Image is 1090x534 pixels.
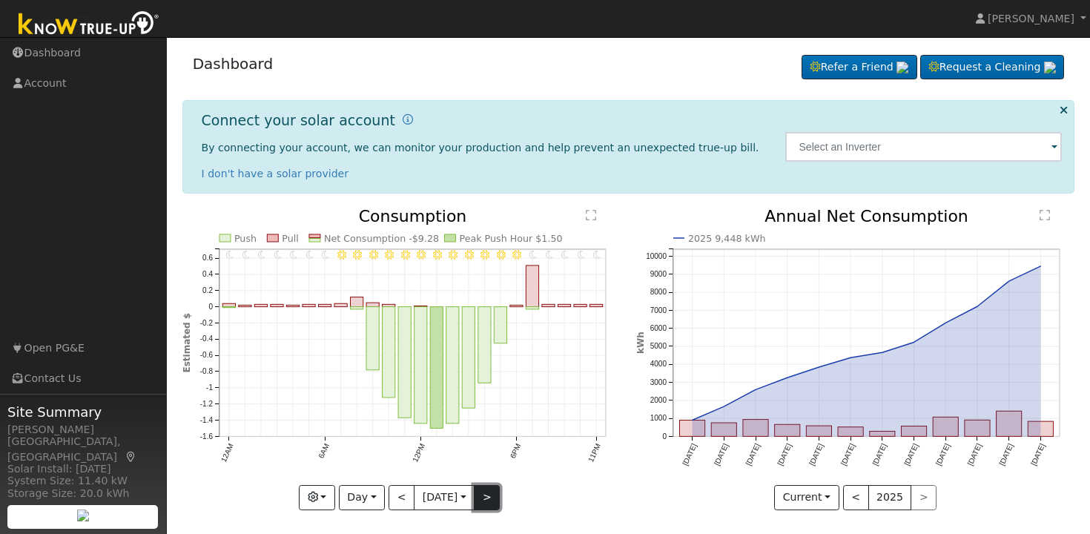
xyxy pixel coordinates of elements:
text: Annual Net Consumption [764,207,968,225]
text: 12AM [219,443,234,464]
text:  [586,209,596,221]
text: 2000 [650,396,667,404]
rect: onclick="" [1028,422,1054,437]
text: Peak Push Hour $1.50 [459,233,562,244]
span: By connecting your account, we can monitor your production and help prevent an unexpected true-up... [202,142,759,154]
i: 11AM - Clear [400,250,409,259]
circle: onclick="" [690,418,696,423]
span: Site Summary [7,402,159,422]
text: [DATE] [713,443,730,467]
text: 0 [208,303,213,311]
rect: onclick="" [254,305,267,307]
i: 7AM - Clear [337,250,346,259]
text: Consumption [358,207,466,225]
rect: onclick="" [478,307,491,383]
text: Pull [282,233,299,244]
rect: onclick="" [430,307,443,429]
rect: onclick="" [414,306,426,307]
rect: onclick="" [270,305,283,307]
text: 2025 9,448 kWh [688,233,766,244]
rect: onclick="" [350,297,363,307]
i: 4PM - Clear [480,250,489,259]
i: 12PM - Clear [417,250,426,259]
circle: onclick="" [753,387,759,393]
text: -0.8 [199,368,213,376]
button: Day [339,485,385,510]
text: -0.6 [199,352,213,360]
text: 0 [662,432,667,441]
i: 2AM - Clear [258,250,265,259]
rect: onclick="" [446,307,458,423]
rect: onclick="" [574,305,587,307]
rect: onclick="" [222,307,235,308]
text:  [1040,209,1050,221]
rect: onclick="" [510,306,523,307]
text: 6AM [317,443,331,460]
rect: onclick="" [398,307,411,418]
rect: onclick="" [286,306,299,307]
i: 4AM - Clear [290,250,297,259]
rect: onclick="" [933,418,958,437]
rect: onclick="" [743,420,768,437]
text: [DATE] [903,443,920,467]
a: Request a Cleaning [920,55,1064,80]
i: 5PM - Clear [497,250,506,259]
circle: onclick="" [911,340,917,346]
text: -1.2 [199,400,213,408]
rect: onclick="" [542,305,555,307]
text: 0.4 [202,270,213,278]
text: 11PM [587,443,602,464]
rect: onclick="" [558,305,570,307]
text: [DATE] [871,443,888,467]
i: 3PM - Clear [465,250,474,259]
text: 10000 [646,252,667,260]
text: 1000 [650,415,667,423]
rect: onclick="" [222,304,235,307]
rect: onclick="" [838,427,863,437]
rect: onclick="" [526,307,538,309]
rect: onclick="" [902,426,927,437]
i: 7PM - Clear [529,250,537,259]
a: Refer a Friend [802,55,917,80]
text: [DATE] [998,443,1015,467]
img: retrieve [77,510,89,521]
text: Push [234,233,257,244]
text: Estimated $ [182,313,192,373]
text: -1 [206,383,213,392]
i: 1PM - Clear [432,250,441,259]
text: 0.6 [202,254,213,263]
circle: onclick="" [721,404,727,410]
text: [DATE] [681,443,698,467]
div: [GEOGRAPHIC_DATA], [GEOGRAPHIC_DATA] [7,434,159,465]
div: Storage Size: 20.0 kWh [7,486,159,501]
text: 9000 [650,270,667,278]
div: Solar Install: [DATE] [7,461,159,477]
button: < [843,485,869,510]
rect: onclick="" [807,426,832,437]
text: [DATE] [1029,443,1046,467]
rect: onclick="" [494,307,506,343]
rect: onclick="" [334,304,347,307]
h1: Connect your solar account [202,112,395,129]
text: 6PM [509,443,523,460]
a: Map [125,451,138,463]
i: 1AM - Clear [242,250,249,259]
rect: onclick="" [680,421,705,437]
text: [DATE] [839,443,856,467]
img: retrieve [896,62,908,73]
text: 4000 [650,360,667,369]
rect: onclick="" [775,425,800,437]
rect: onclick="" [414,307,426,423]
rect: onclick="" [350,307,363,309]
i: 10AM - Clear [385,250,394,259]
text: kWh [635,332,646,355]
text: 6000 [650,324,667,332]
text: [DATE] [807,443,825,467]
text: [DATE] [966,443,983,467]
rect: onclick="" [526,266,538,307]
circle: onclick="" [879,350,885,356]
button: > [474,485,500,510]
circle: onclick="" [785,375,790,381]
i: 12AM - Clear [226,250,234,259]
text: [DATE] [776,443,793,467]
